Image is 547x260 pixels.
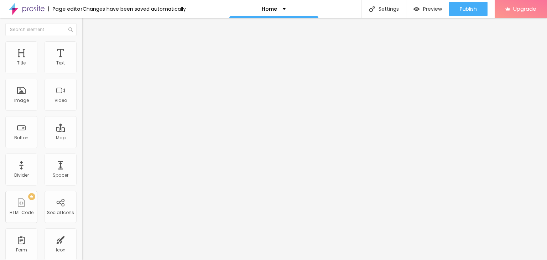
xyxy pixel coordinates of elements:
button: Preview [406,2,449,16]
div: Changes have been saved automatically [83,6,186,11]
div: Divider [14,173,29,178]
span: Publish [460,6,477,12]
img: view-1.svg [413,6,420,12]
input: Search element [5,23,77,36]
button: Publish [449,2,488,16]
span: Preview [423,6,442,12]
div: HTML Code [10,210,33,215]
div: Page editor [48,6,83,11]
img: Icone [68,27,73,32]
div: Title [17,61,26,66]
div: Icon [56,248,66,253]
p: Home [262,6,277,11]
div: Social Icons [47,210,74,215]
iframe: Editor [82,18,547,260]
div: Spacer [53,173,68,178]
div: Form [16,248,27,253]
div: Image [14,98,29,103]
div: Text [56,61,65,66]
div: Button [14,135,28,140]
span: Upgrade [513,6,536,12]
div: Video [54,98,67,103]
div: Map [56,135,66,140]
img: Icone [369,6,375,12]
